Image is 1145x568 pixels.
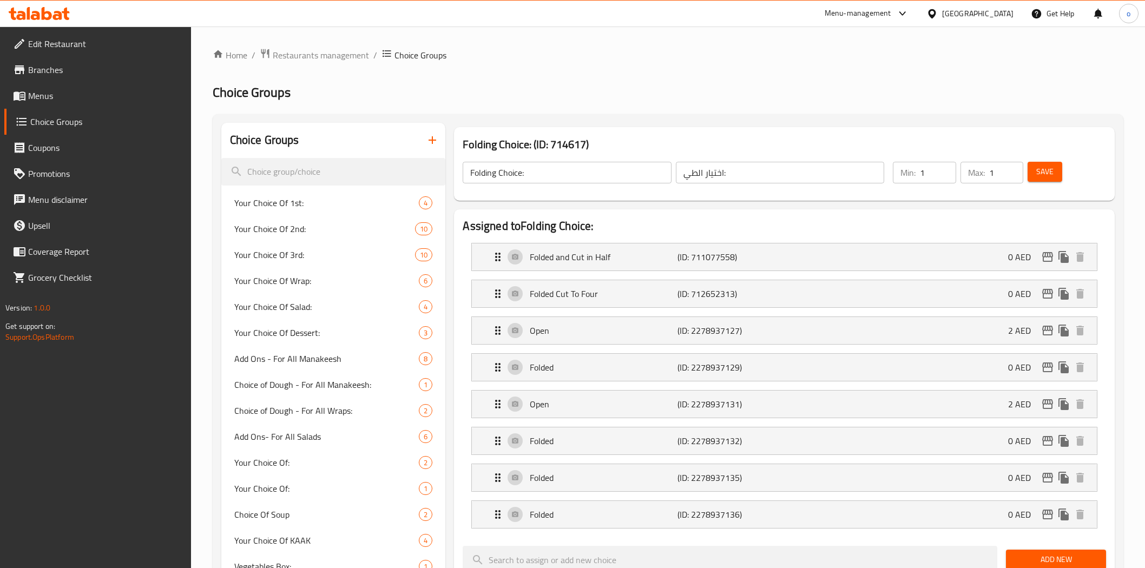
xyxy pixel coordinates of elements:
div: Your Choice Of Dessert:3 [221,320,446,346]
a: Choice Groups [4,109,191,135]
span: 1 [419,484,432,494]
a: Grocery Checklist [4,265,191,290]
button: delete [1072,286,1088,302]
a: Coverage Report [4,239,191,265]
span: 1.0.0 [34,301,50,315]
li: Expand [463,422,1105,459]
li: Expand [463,496,1105,533]
div: Your Choice Of 1st:4 [221,190,446,216]
span: Choice Groups [30,115,182,128]
h2: Choice Groups [230,132,299,148]
button: delete [1072,470,1088,486]
li: / [252,49,255,62]
span: Choice Of Soup [234,508,419,521]
button: edit [1039,322,1056,339]
span: 2 [419,406,432,416]
div: Expand [472,501,1096,528]
a: Branches [4,57,191,83]
span: Your Choice Of: [234,456,419,469]
span: Your Choice Of 2nd: [234,222,416,235]
div: Choices [419,456,432,469]
div: [GEOGRAPHIC_DATA] [942,8,1014,19]
p: (ID: 2278937129) [677,361,776,374]
div: Choice of Dough - For All Wraps:2 [221,398,446,424]
span: Add Ons - For All Manakeesh [234,352,419,365]
div: Choices [419,430,432,443]
li: Expand [463,312,1105,349]
p: (ID: 2278937131) [677,398,776,411]
p: Open [530,324,677,337]
div: Choices [419,196,432,209]
span: 10 [416,250,432,260]
span: Your Choice Of Salad: [234,300,419,313]
li: Expand [463,459,1105,496]
div: Expand [472,427,1096,454]
span: Your Choice Of Wrap: [234,274,419,287]
div: Choices [419,378,432,391]
span: 6 [419,432,432,442]
button: delete [1072,322,1088,339]
div: Your Choice Of Salad:4 [221,294,446,320]
button: duplicate [1056,249,1072,265]
div: Choices [419,404,432,417]
div: Choices [415,248,432,261]
a: Promotions [4,161,191,187]
button: edit [1039,249,1056,265]
p: (ID: 2278937135) [677,471,776,484]
p: (ID: 2278937132) [677,434,776,447]
span: Choice of Dough - For All Wraps: [234,404,419,417]
p: 0 AED [1008,250,1039,263]
p: Folded [530,508,677,521]
span: 4 [419,302,432,312]
span: 10 [416,224,432,234]
button: Save [1028,162,1062,182]
li: Expand [463,275,1105,312]
p: Folded and Cut in Half [530,250,677,263]
span: Menus [28,89,182,102]
span: Edit Restaurant [28,37,182,50]
p: 2 AED [1008,324,1039,337]
span: 6 [419,276,432,286]
div: Your Choice Of:2 [221,450,446,475]
div: Your Choice Of 3rd:10 [221,242,446,268]
span: Your Choice Of: [234,482,419,495]
div: Choice of Dough - For All Manakeesh:1 [221,372,446,398]
p: 0 AED [1008,508,1039,521]
p: Folded [530,361,677,374]
a: Menu disclaimer [4,187,191,213]
button: delete [1072,506,1088,523]
span: 4 [419,536,432,546]
p: (ID: 2278937127) [677,324,776,337]
a: Home [213,49,247,62]
p: (ID: 712652313) [677,287,776,300]
div: Add Ons- For All Salads6 [221,424,446,450]
div: Expand [472,391,1096,418]
div: Expand [472,317,1096,344]
div: Expand [472,354,1096,381]
button: delete [1072,433,1088,449]
span: 3 [419,328,432,338]
button: duplicate [1056,359,1072,375]
button: delete [1072,359,1088,375]
li: Expand [463,239,1105,275]
span: Save [1036,165,1054,179]
button: delete [1072,249,1088,265]
span: Upsell [28,219,182,232]
button: duplicate [1056,322,1072,339]
span: Your Choice Of 3rd: [234,248,416,261]
p: 0 AED [1008,434,1039,447]
nav: breadcrumb [213,48,1123,62]
div: Add Ons - For All Manakeesh8 [221,346,446,372]
p: 2 AED [1008,398,1039,411]
span: Branches [28,63,182,76]
span: 1 [419,380,432,390]
span: 2 [419,458,432,468]
div: Expand [472,280,1096,307]
span: Coupons [28,141,182,154]
div: Choices [419,352,432,365]
a: Edit Restaurant [4,31,191,57]
span: Version: [5,301,32,315]
a: Coupons [4,135,191,161]
button: duplicate [1056,433,1072,449]
div: Choices [419,482,432,495]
